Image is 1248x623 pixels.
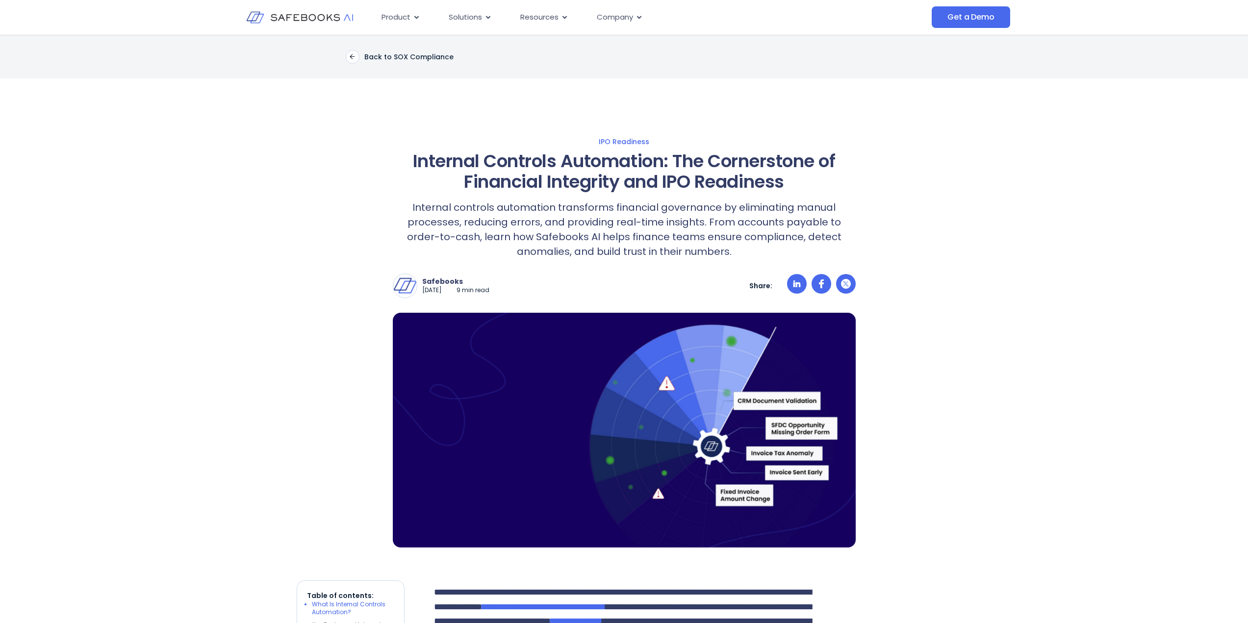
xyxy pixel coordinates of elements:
[374,8,834,27] nav: Menu
[297,137,952,146] a: IPO Readiness
[393,313,856,548] img: a diagram of a circular structure with words and symbols
[364,52,454,61] p: Back to SOX Compliance
[520,12,559,23] span: Resources
[382,12,410,23] span: Product
[947,12,994,22] span: Get a Demo
[393,200,856,259] p: Internal controls automation transforms financial governance by eliminating manual processes, red...
[457,286,489,295] p: 9 min read
[422,286,442,295] p: [DATE]
[932,6,1010,28] a: Get a Demo
[597,12,633,23] span: Company
[393,274,417,298] img: Safebooks
[374,8,834,27] div: Menu Toggle
[749,281,772,290] p: Share:
[346,50,454,64] a: Back to SOX Compliance
[422,277,489,286] p: Safebooks
[312,600,394,616] li: What Is Internal Controls Automation?
[449,12,482,23] span: Solutions
[307,591,394,600] p: Table of contents:
[393,151,856,192] h1: Internal Controls Automation: The Cornerstone of Financial Integrity and IPO Readiness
